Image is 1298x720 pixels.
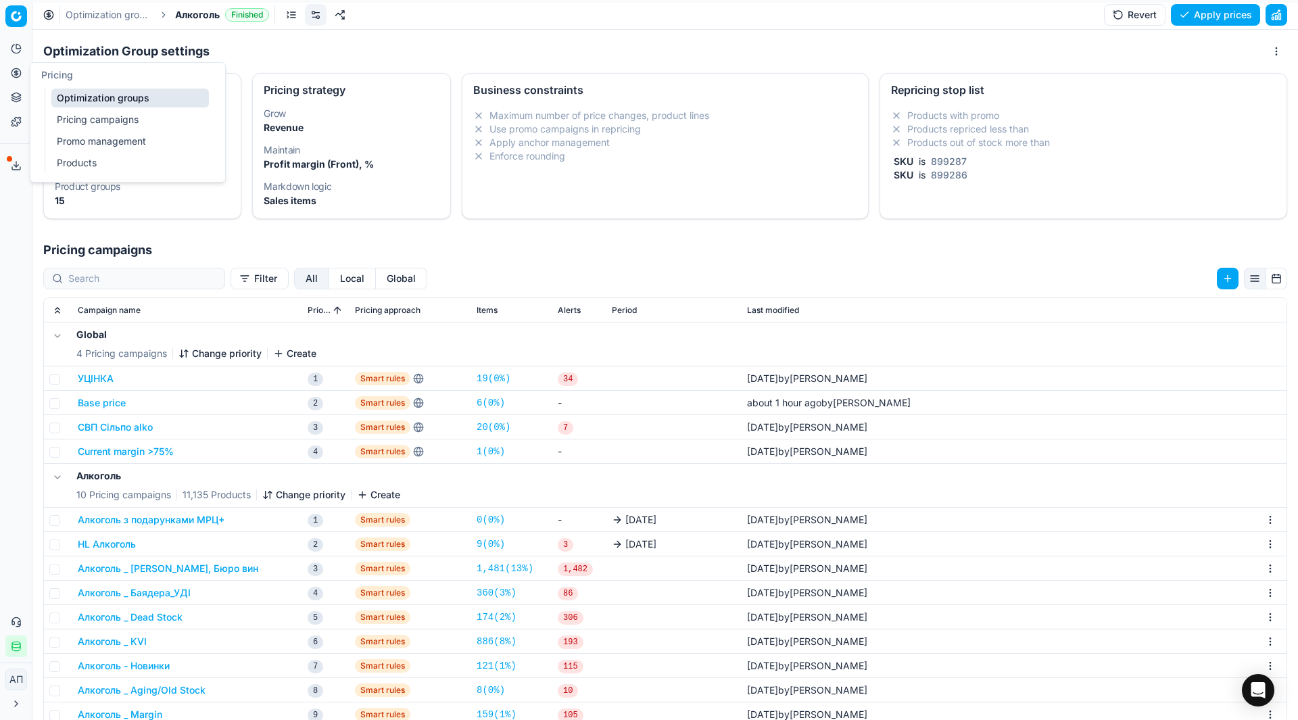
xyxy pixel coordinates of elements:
a: 1,481(13%) [477,562,533,575]
div: by [PERSON_NAME] [747,635,867,648]
li: Maximum number of price changes, product lines [473,109,858,122]
a: Products [51,153,209,172]
span: Campaign name [78,305,141,316]
span: [DATE] [747,421,778,433]
div: by [PERSON_NAME] [747,445,867,458]
div: Pricing strategy [264,85,439,95]
span: Smart rules [355,635,410,648]
h1: Pricing campaigns [32,241,1298,260]
button: HL Алкоголь [78,537,136,551]
span: 5 [308,611,323,625]
h1: Optimization Group settings [43,42,210,61]
span: [DATE] [625,537,656,551]
a: 8(0%) [477,683,505,697]
button: Apply prices [1171,4,1260,26]
span: 3 [308,421,323,435]
span: 11,135 Products [183,488,251,502]
span: Items [477,305,498,316]
span: [DATE] [747,514,778,525]
button: global [376,268,427,289]
span: Smart rules [355,562,410,575]
nav: breadcrumb [66,8,269,22]
span: 115 [558,660,583,673]
span: 3 [558,538,573,552]
span: [DATE] [747,538,778,550]
dt: Maintain [264,145,439,155]
li: Products with promo [891,109,1276,122]
span: 193 [558,635,583,649]
span: [DATE] [747,709,778,720]
span: SKU [891,169,916,181]
li: Apply anchor management [473,136,858,149]
span: 8 [308,684,323,698]
span: Finished [225,8,269,22]
li: Products repriced less than [891,122,1276,136]
li: Use promo campaigns in repricing [473,122,858,136]
input: Search [68,272,216,285]
div: by [PERSON_NAME] [747,610,867,624]
span: [DATE] [747,446,778,457]
div: by [PERSON_NAME] [747,396,911,410]
span: 899287 [928,155,969,167]
span: [DATE] [747,684,778,696]
li: Products out of stock more than [891,136,1276,149]
h5: Global [76,328,316,341]
span: 2 [308,538,323,552]
a: Promo management [51,132,209,151]
button: all [294,268,329,289]
button: Revert [1104,4,1165,26]
span: Pricing approach [355,305,420,316]
span: АП [6,669,26,690]
span: [DATE] [747,587,778,598]
button: Алкоголь _ Aging/Old Stock [78,683,206,697]
button: Current margin >75% [78,445,174,458]
a: 174(2%) [477,610,516,624]
span: [DATE] [747,660,778,671]
span: Priority [308,305,331,316]
span: 1 [308,514,323,527]
button: Алкоголь _ KVI [78,635,147,648]
button: СВП Сільпо alko [78,421,153,434]
span: Smart rules [355,513,410,527]
span: Period [612,305,637,316]
span: [DATE] [747,562,778,574]
div: Open Intercom Messenger [1242,674,1274,706]
span: 4 Pricing campaigns [76,347,167,360]
a: 19(0%) [477,372,510,385]
button: local [329,268,376,289]
div: by [PERSON_NAME] [747,537,867,551]
div: by [PERSON_NAME] [747,659,867,673]
strong: 15 [55,195,65,206]
span: 4 [308,446,323,459]
span: is [916,169,928,181]
span: 3 [308,562,323,576]
button: Алкоголь _ Баядера_УДІ [78,586,191,600]
button: Filter [231,268,289,289]
span: is [916,155,928,167]
span: SKU [891,155,916,167]
span: about 1 hour ago [747,397,821,408]
span: Alerts [558,305,581,316]
span: 34 [558,373,578,386]
a: 6(0%) [477,396,505,410]
span: [DATE] [747,611,778,623]
td: - [552,439,606,464]
button: Base price [78,396,126,410]
div: by [PERSON_NAME] [747,372,867,385]
dt: Product groups [55,182,230,191]
span: Smart rules [355,537,410,551]
button: Create [273,347,316,360]
span: Smart rules [355,396,410,410]
span: 4 [308,587,323,600]
span: Smart rules [355,586,410,600]
li: Enforce rounding [473,149,858,163]
span: 86 [558,587,578,600]
span: Last modified [747,305,799,316]
button: Change priority [178,347,262,360]
strong: Sales items [264,195,316,206]
a: 360(3%) [477,586,516,600]
strong: Profit margin (Front), % [264,158,374,170]
span: 306 [558,611,583,625]
button: Sorted by Priority ascending [331,304,344,317]
span: 10 [558,684,578,698]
